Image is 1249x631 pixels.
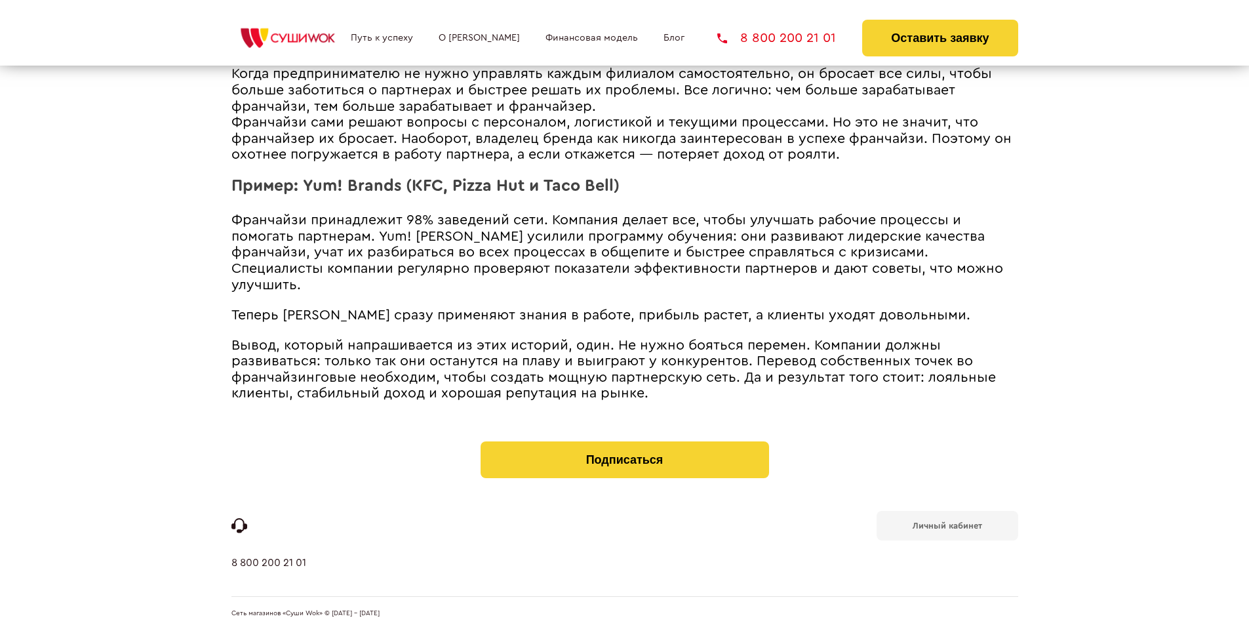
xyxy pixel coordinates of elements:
a: Блог [664,33,684,43]
span: Франчайзи принадлежит 98% заведений сети. Компания делает все, чтобы улучшать рабочие процессы и ... [231,213,1003,291]
a: 8 800 200 21 01 [717,31,836,45]
span: Вывод, который напрашивается из этих историй, один. Не нужно бояться перемен. Компании должны раз... [231,338,996,401]
a: 8 800 200 21 01 [231,557,306,596]
button: Подписаться [481,441,769,478]
span: 8 800 200 21 01 [740,31,836,45]
a: О [PERSON_NAME] [439,33,520,43]
span: Сеть магазинов «Суши Wok» © [DATE] - [DATE] [231,610,380,618]
b: Личный кабинет [913,521,982,530]
a: Личный кабинет [877,511,1018,540]
span: Пример: Yum! Brands (KFC, Pizza Hut и Taco Bell) [231,178,620,194]
span: Франчайзи сами решают вопросы с персоналом, логистикой и текущими процессами. Но это не значит, ч... [231,115,1012,161]
button: Оставить заявку [862,20,1018,56]
span: Когда предпринимателю не нужно управлять каждым филиалом самостоятельно, он бросает все силы, что... [231,67,992,113]
a: Путь к успеху [351,33,413,43]
span: Теперь [PERSON_NAME] сразу применяют знания в работе, прибыль растет, а клиенты уходят довольными. [231,308,970,322]
a: Финансовая модель [545,33,638,43]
